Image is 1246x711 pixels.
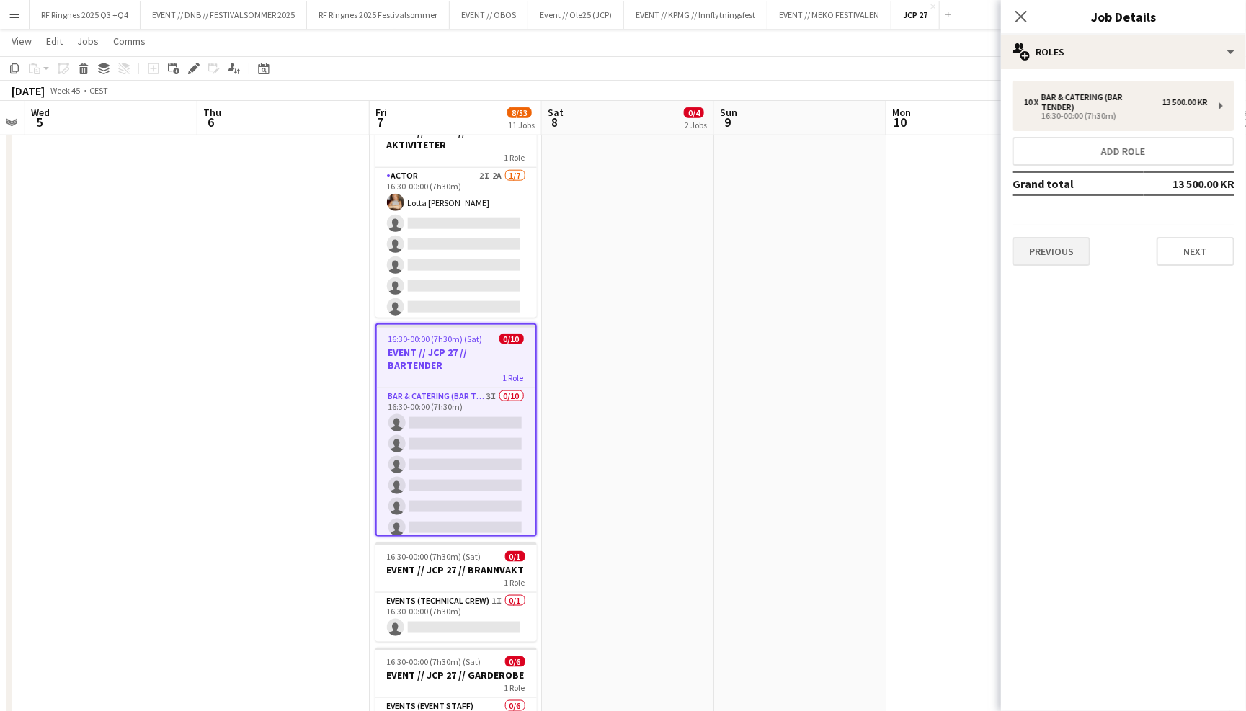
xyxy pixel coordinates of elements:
span: 1 Role [503,372,524,383]
span: View [12,35,32,48]
td: Grand total [1013,172,1144,195]
button: JCP 27 [891,1,940,29]
span: 8 [546,114,564,130]
button: Event // Ole25 (JCP) [528,1,624,29]
app-card-role: Events (Technical Crew)1I0/116:30-00:00 (7h30m) [375,593,537,642]
button: EVENT // OBOS [450,1,528,29]
h3: Job Details [1001,7,1246,26]
span: 9 [718,114,737,130]
span: 0/1 [505,551,525,562]
span: 1 Role [504,577,525,588]
h3: EVENT // JCP 27 // BARTENDER [377,346,535,372]
app-job-card: 16:30-00:00 (7h30m) (Sat)0/10EVENT // JCP 27 // BARTENDER1 RoleBar & Catering (Bar Tender)3I0/101... [375,323,537,537]
span: Week 45 [48,85,84,96]
a: Jobs [71,32,104,50]
button: Next [1157,237,1234,266]
h3: EVENT // JCP 27 // BRANNVAKT [375,563,537,576]
button: RF Ringnes 2025 Festivalsommer [307,1,450,29]
button: RF Ringnes 2025 Q3 +Q4 [30,1,141,29]
span: 6 [201,114,221,130]
button: Add role [1013,137,1234,166]
app-card-role: Bar & Catering (Bar Tender)3I0/1016:30-00:00 (7h30m) [377,388,535,625]
app-job-card: 16:30-00:00 (7h30m) (Sat)0/1EVENT // JCP 27 // BRANNVAKT1 RoleEvents (Technical Crew)1I0/116:30-0... [375,542,537,642]
a: Edit [40,32,68,50]
a: Comms [107,32,151,50]
button: Previous [1013,237,1090,266]
button: EVENT // DNB // FESTIVALSOMMER 2025 [141,1,307,29]
div: Roles [1001,35,1246,69]
span: 10 [890,114,911,130]
h3: EVENT // JCP 27 // GARDEROBE [375,668,537,681]
button: EVENT // MEKO FESTIVALEN [767,1,891,29]
span: 0/6 [505,656,525,667]
span: Sun [720,106,737,119]
span: 16:30-00:00 (7h30m) (Sat) [387,656,481,667]
app-job-card: 16:30-00:00 (7h30m) (Sat)1/7EVENT // JCP 27 // AKTIVITETER1 RoleActor2I2A1/716:30-00:00 (7h30m)Lo... [375,104,537,318]
td: 13 500.00 KR [1144,172,1234,195]
a: View [6,32,37,50]
span: Fri [375,106,387,119]
div: 11 Jobs [508,120,535,130]
span: Edit [46,35,63,48]
span: Jobs [77,35,99,48]
span: 7 [373,114,387,130]
div: 16:30-00:00 (7h30m) [1024,112,1208,120]
h3: EVENT // JCP 27 // AKTIVITETER [375,125,537,151]
div: CEST [89,85,108,96]
span: 5 [29,114,50,130]
app-card-role: Actor2I2A1/716:30-00:00 (7h30m)Lotta [PERSON_NAME] [375,168,537,342]
span: 1 Role [504,152,525,163]
span: Wed [31,106,50,119]
span: 16:30-00:00 (7h30m) (Sat) [387,551,481,562]
span: 0/10 [499,334,524,344]
span: 8/53 [507,107,532,118]
span: Comms [113,35,146,48]
span: 0/4 [684,107,704,118]
div: 2 Jobs [685,120,707,130]
div: 13 500.00 KR [1162,97,1208,107]
span: Sat [548,106,564,119]
span: Mon [892,106,911,119]
span: 1 Role [504,682,525,693]
div: [DATE] [12,84,45,98]
span: Thu [203,106,221,119]
span: 16:30-00:00 (7h30m) (Sat) [388,334,483,344]
div: Bar & Catering (Bar Tender) [1041,92,1162,112]
div: 10 x [1024,97,1041,107]
button: EVENT // KPMG // Innflytningsfest [624,1,767,29]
